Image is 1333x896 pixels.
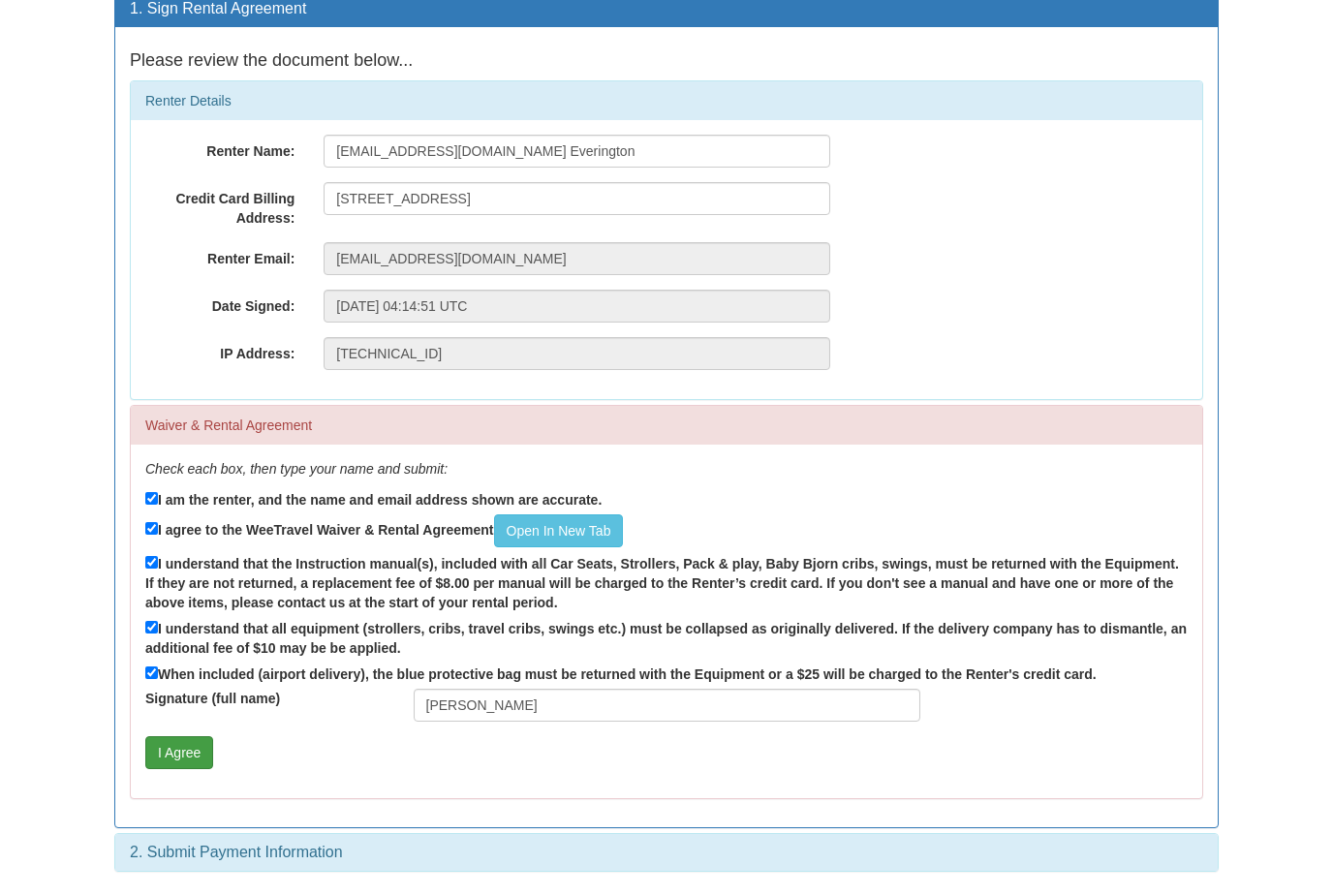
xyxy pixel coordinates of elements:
[131,139,309,166] label: Renter Name:
[145,557,1188,617] label: I understand that the Instruction manual(s), included with all Car Seats, Strollers, Pack & play,...
[131,342,309,368] label: IP Address:
[130,5,1203,22] h3: 1. Sign Rental Agreement
[145,466,448,481] em: Check each box, then type your name and submit:
[131,86,1202,125] div: Renter Details
[414,694,920,726] input: Full Name
[145,493,602,514] label: I am the renter, and the name and email address shown are accurate.
[130,56,1203,76] h4: Please review the document below...
[145,667,1097,689] label: When included (airport delivery), the blue protective bag must be returned with the Equipment or ...
[131,694,399,713] label: Signature (full name)
[131,294,309,321] label: Date Signed:
[145,561,158,573] input: I understand that the Instruction manual(s), included with all Car Seats, Strollers, Pack & play,...
[130,849,1203,866] h3: 2. Submit Payment Information
[494,519,624,552] a: Open In New Tab
[131,247,309,273] label: Renter Email:
[145,519,623,552] label: I agree to the WeeTravel Waiver & Rental Agreement
[145,626,158,638] input: I understand that all equipment (strollers, cribs, travel cribs, swings etc.) must be collapsed a...
[145,622,1188,663] label: I understand that all equipment (strollers, cribs, travel cribs, swings etc.) must be collapsed a...
[145,671,158,684] input: When included (airport delivery), the blue protective bag must be returned with the Equipment or ...
[131,187,309,232] label: Credit Card Billing Address:
[131,411,1202,449] div: Waiver & Rental Agreement
[145,741,213,774] button: I Agree
[145,527,158,540] input: I agree to the WeeTravel Waiver & Rental AgreementOpen In New Tab
[145,497,158,510] input: I am the renter, and the name and email address shown are accurate.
